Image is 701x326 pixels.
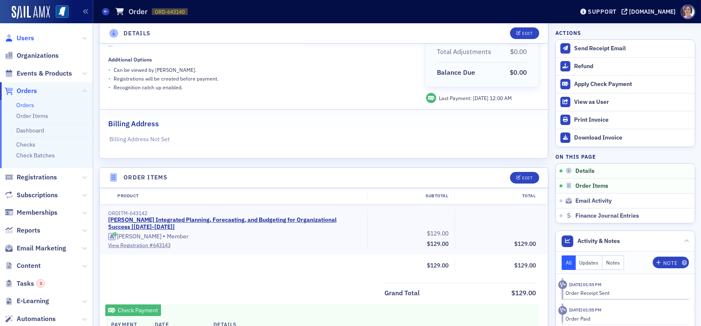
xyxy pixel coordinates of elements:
div: [DOMAIN_NAME] [629,8,676,15]
div: Edit [522,176,533,180]
div: Edit [522,31,533,36]
div: Balance Due [437,68,475,78]
a: Download Invoice [556,129,695,147]
a: Orders [5,86,37,96]
time: 6/13/2025 01:55 PM [569,307,602,313]
h4: Actions [555,29,581,37]
p: Can be viewed by [PERSON_NAME] . [114,66,196,74]
span: E-Learning [17,297,49,306]
h4: On this page [555,153,695,160]
div: Subtotal [367,193,454,199]
button: Edit [510,172,539,184]
a: Content [5,261,41,270]
span: Tasks [17,279,45,288]
button: View as User [556,93,695,111]
h1: Order [129,7,148,17]
span: Activity & Notes [578,237,620,245]
div: Grand Total [385,288,420,298]
a: Users [5,34,34,43]
a: [PERSON_NAME] Integrated Planning, Forecasting, and Budgeting for Organizational Success [[DATE]-... [108,216,359,231]
button: Notes [602,255,624,270]
time: 6/13/2025 01:55 PM [569,282,602,287]
span: Organizations [17,51,59,60]
a: Checks [16,141,35,148]
a: Automations [5,314,56,324]
a: Dashboard [16,127,44,134]
button: Note [653,257,689,268]
a: Reports [5,226,40,235]
div: Support [588,8,617,15]
span: Details [575,167,594,175]
p: Recognition catch up enabled. [114,83,183,91]
span: Order Items [575,182,608,190]
h2: Billing Address [108,118,159,129]
span: $0.00 [510,47,527,56]
a: Orders [16,101,34,109]
a: Events & Products [5,69,72,78]
span: $129.00 [512,289,536,297]
h4: Details [124,29,151,38]
div: Activity [558,306,567,315]
span: Email Marketing [17,244,66,253]
a: Registrations [5,173,57,182]
span: $129.00 [427,240,449,248]
span: — [108,42,413,51]
div: 3 [36,279,45,288]
span: Finance Journal Entries [575,212,639,220]
span: Email Activity [575,197,612,205]
div: Order Receipt Sent [566,289,684,297]
div: Total Adjustments [437,47,491,57]
span: $129.00 [427,230,449,237]
div: Order Paid [566,315,684,322]
a: [PERSON_NAME] [108,233,161,240]
span: 12:00 AM [490,95,512,101]
a: Email Marketing [5,244,66,253]
span: Orders [17,86,37,96]
a: Check Batches [16,152,55,159]
div: Print Invoice [574,116,691,124]
div: Member [108,232,362,240]
a: Order Items [16,112,48,120]
div: Send Receipt Email [574,45,691,52]
div: Note [663,261,677,265]
div: Activity [558,280,567,289]
span: • [108,74,111,83]
a: Organizations [5,51,59,60]
div: Download Invoice [574,134,691,142]
button: [DOMAIN_NAME] [622,9,679,15]
span: Total Adjustments [437,47,494,57]
button: All [562,255,576,270]
span: • [108,83,111,92]
p: Registrations will be created before payment. [114,75,218,82]
div: Last Payment: [439,94,512,102]
span: $0.00 [510,68,527,76]
div: [PERSON_NAME] [117,233,161,240]
img: SailAMX [56,5,69,18]
a: Print Invoice [556,111,695,129]
a: Memberships [5,208,57,217]
a: Tasks3 [5,279,45,288]
div: Product [111,193,367,199]
span: Profile [681,5,695,19]
span: Grand Total [385,288,423,298]
span: Events & Products [17,69,72,78]
div: Apply Check Payment [574,81,691,88]
div: Check Payment [105,304,161,316]
span: Subscriptions [17,191,58,200]
span: $0.00 [510,36,527,44]
div: Additional Options [108,56,152,63]
a: View Registration #643143 [108,241,362,249]
span: Reports [17,226,40,235]
button: Updates [576,255,603,270]
div: Refund [574,63,691,70]
span: $129.00 [427,262,449,269]
span: Automations [17,314,56,324]
img: SailAMX [12,6,50,19]
span: • [163,232,166,240]
span: • [108,66,111,74]
button: Send Receipt Email [556,40,695,57]
p: Billing Address Not Set [110,135,538,144]
h4: Order Items [124,173,168,182]
span: Users [17,34,34,43]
